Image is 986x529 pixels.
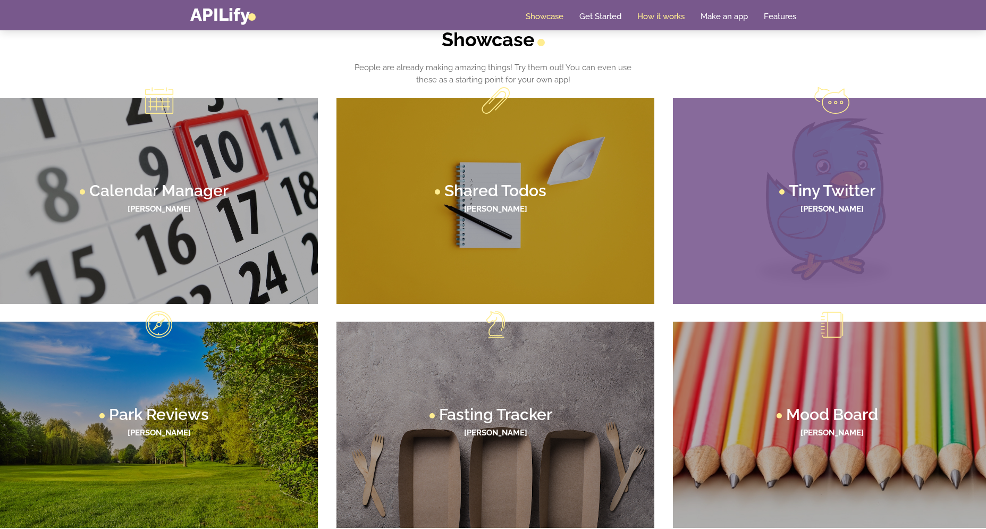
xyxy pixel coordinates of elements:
[701,11,748,22] a: Make an app
[637,11,685,22] a: How it works
[345,28,641,51] h2: Showcase
[684,205,980,214] h4: [PERSON_NAME]
[336,322,654,528] a: Fasting Tracker [PERSON_NAME]
[347,205,644,214] h4: [PERSON_NAME]
[89,183,229,199] h3: Calendar Manager
[109,407,209,423] h3: Park Reviews
[347,429,644,438] h4: [PERSON_NAME]
[336,98,654,304] a: Shared Todos [PERSON_NAME]
[526,11,563,22] a: Showcase
[11,205,307,214] h4: [PERSON_NAME]
[11,429,307,438] h4: [PERSON_NAME]
[444,183,546,199] h3: Shared Todos
[439,407,552,423] h3: Fasting Tracker
[764,11,796,22] a: Features
[786,407,878,423] h3: Mood Board
[579,11,621,22] a: Get Started
[190,4,256,25] a: APILify
[345,62,641,86] p: People are already making amazing things! Try them out! You can even use these as a starting poin...
[684,429,980,438] h4: [PERSON_NAME]
[789,183,875,199] h3: Tiny Twitter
